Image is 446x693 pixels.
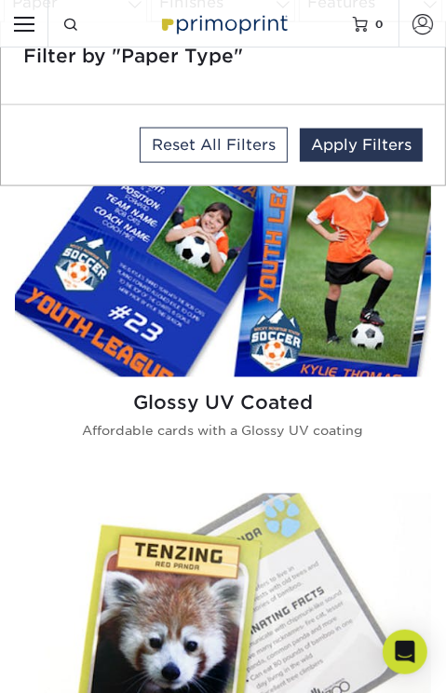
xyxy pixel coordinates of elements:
[155,8,291,37] img: Primoprint
[15,422,431,441] p: Affordable cards with a Glossy UV coating
[15,89,431,470] a: Glossy UV Coated Trading Cards Glossy UV Coated Affordable cards with a Glossy UV coating
[15,392,431,414] h2: Glossy UV Coated
[23,45,423,67] h5: Filter by "Paper Type"
[140,128,288,163] a: Reset All Filters
[383,630,427,674] div: Open Intercom Messenger
[15,89,431,377] img: Glossy UV Coated Trading Cards
[375,17,384,30] span: 0
[300,129,423,162] a: Apply Filters
[5,636,158,686] iframe: Google Customer Reviews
